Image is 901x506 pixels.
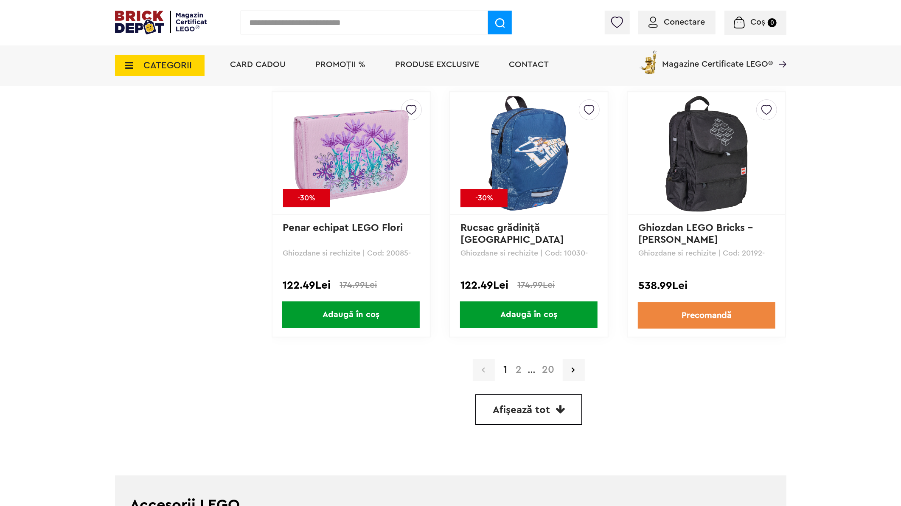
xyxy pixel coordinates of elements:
a: Adaugă în coș [272,301,430,328]
a: Card Cadou [230,60,286,69]
div: -30% [460,189,508,207]
span: 174.99Lei [340,281,377,290]
span: 174.99Lei [517,281,555,290]
p: Ghiozdane si rechizite | Cod: 10030-2505 [460,249,597,257]
p: Ghiozdane si rechizite | Cod: 20085-2506 [283,249,419,257]
a: Penar echipat LEGO Flori [283,223,403,233]
img: Rucsac grădiniţă LEGO CITY [469,94,588,213]
a: Contact [509,60,549,69]
a: Conectare [648,18,705,26]
a: 2 [511,365,526,375]
img: Ghiozdan LEGO Bricks - Hansen [647,94,766,213]
span: 122.49Lei [283,280,331,290]
span: Adaugă în coș [460,301,598,328]
a: Pagina urmatoare [563,359,585,381]
a: Ghiozdan LEGO Bricks - [PERSON_NAME] [638,223,756,245]
a: Magazine Certificate LEGO® [773,49,786,57]
a: Rucsac grădiniţă [GEOGRAPHIC_DATA] [460,223,564,245]
img: Penar echipat LEGO Flori [292,94,410,213]
div: -30% [283,189,330,207]
a: Afișează tot [475,394,582,425]
div: 538.99Lei [638,280,775,291]
span: Magazine Certificate LEGO® [662,49,773,68]
span: Afișează tot [493,405,550,415]
span: Adaugă în coș [282,301,420,328]
a: PROMOȚII % [316,60,366,69]
a: Produse exclusive [396,60,480,69]
a: Precomandă [638,302,775,329]
strong: 1 [499,365,511,375]
a: 20 [538,365,559,375]
span: 122.49Lei [460,280,508,290]
a: Adaugă în coș [450,301,607,328]
span: CATEGORII [144,61,192,70]
p: Ghiozdane si rechizite | Cod: 20192-2511 [638,249,775,257]
small: 0 [768,18,777,27]
span: Coș [750,18,765,26]
span: Conectare [664,18,705,26]
span: ... [526,368,538,374]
